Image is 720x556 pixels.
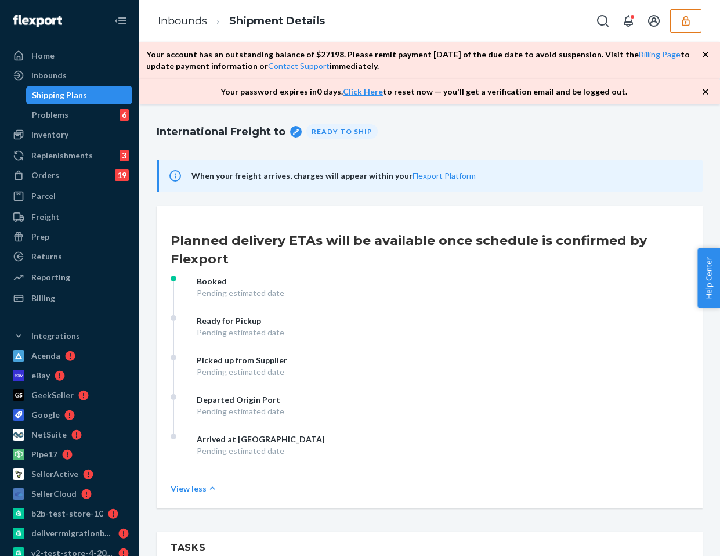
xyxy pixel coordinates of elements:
[7,465,132,483] a: SellerActive
[197,406,284,417] div: Pending estimated date
[31,150,93,161] div: Replenishments
[31,211,60,223] div: Freight
[31,70,67,81] div: Inbounds
[197,394,284,406] div: Departed Origin Port
[7,187,132,205] a: Parcel
[31,169,59,181] div: Orders
[31,429,67,441] div: NetSuite
[7,386,132,405] a: GeekSeller
[220,86,627,98] p: Your password expires in 0 days . to reset now — you'll get a verification email and be logged out.
[31,190,56,202] div: Parcel
[31,528,114,539] div: deliverrmigrationbasictest
[109,9,132,33] button: Close Navigation
[31,50,55,62] div: Home
[617,9,640,33] button: Open notifications
[31,449,57,460] div: Pipe17
[306,124,378,139] div: Ready to ship
[26,106,133,124] a: Problems6
[7,46,132,65] a: Home
[7,406,132,424] a: Google
[31,293,55,304] div: Billing
[31,251,62,262] div: Returns
[268,61,330,71] a: Contact Support
[13,15,62,27] img: Flexport logo
[197,434,325,445] div: Arrived at [GEOGRAPHIC_DATA]
[7,247,132,266] a: Returns
[197,276,284,287] div: Booked
[31,330,80,342] div: Integrations
[642,9,665,33] button: Open account menu
[7,445,132,464] a: Pipe17
[120,150,129,161] div: 3
[32,89,87,101] div: Shipping Plans
[7,125,132,144] a: Inventory
[31,389,74,401] div: GeekSeller
[31,488,77,500] div: SellerCloud
[31,350,60,362] div: Acenda
[7,327,132,345] button: Integrations
[31,129,68,140] div: Inventory
[31,468,78,480] div: SellerActive
[343,86,383,96] a: Click Here
[7,208,132,226] a: Freight
[197,445,325,457] div: Pending estimated date
[146,49,701,72] p: Your account has an outstanding balance of $ 27198 . Please remit payment [DATE] of the due date ...
[197,327,284,338] div: Pending estimated date
[31,231,49,243] div: Prep
[120,109,129,121] div: 6
[197,355,287,366] div: Picked up from Supplier
[7,289,132,308] a: Billing
[7,485,132,503] a: SellerCloud
[31,508,103,519] div: b2b-test-store-10
[32,109,68,121] div: Problems
[7,504,132,523] a: b2b-test-store-10
[7,524,132,543] a: deliverrmigrationbasictest
[591,9,614,33] button: Open Search Box
[197,315,284,327] div: Ready for Pickup
[413,171,476,180] a: Flexport Platform
[171,541,689,555] h1: Tasks
[158,15,207,27] a: Inbounds
[7,228,132,246] a: Prep
[31,370,50,381] div: eBay
[157,122,285,141] span: International Freight to
[639,49,681,59] a: Billing Page
[7,146,132,165] a: Replenishments3
[7,166,132,185] a: Orders19
[7,425,132,444] a: NetSuite
[31,409,60,421] div: Google
[7,346,132,365] a: Acenda
[229,15,325,27] a: Shipment Details
[197,366,287,378] div: Pending estimated date
[7,366,132,385] a: eBay
[31,272,70,283] div: Reporting
[7,66,132,85] a: Inbounds
[171,482,689,494] a: View less
[197,287,284,299] div: Pending estimated date
[7,268,132,287] a: Reporting
[171,232,689,269] h1: Planned delivery ETAs will be available once schedule is confirmed by Flexport
[697,248,720,308] button: Help Center
[115,169,129,181] div: 19
[26,86,133,104] a: Shipping Plans
[191,169,689,183] span: When your freight arrives, charges will appear within your
[149,4,334,38] ol: breadcrumbs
